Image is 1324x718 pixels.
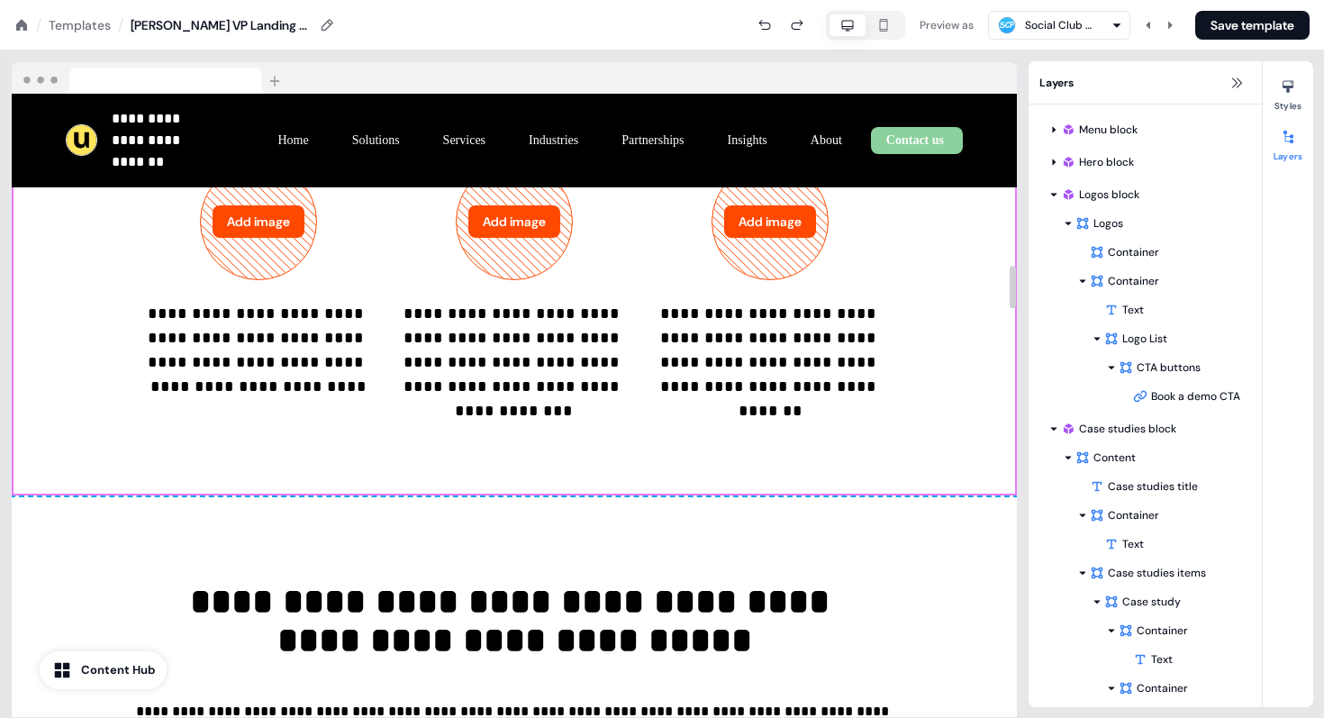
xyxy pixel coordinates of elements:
[724,205,816,238] button: Add image
[338,124,414,157] button: Solutions
[1133,387,1251,405] div: Book a demo CTA
[1133,650,1251,668] div: Text
[1090,564,1244,582] div: Case studies items
[1061,186,1244,204] div: Logos block
[1104,301,1251,319] div: Text
[1061,420,1244,438] div: Case studies block
[12,62,288,95] img: Browser topbar
[1039,295,1251,324] div: Text
[263,124,963,157] div: HomeSolutionsServicesIndustriesPartnershipsInsightsAboutContact us
[1039,472,1251,501] div: Case studies title
[1075,214,1244,232] div: Logos
[1039,115,1251,144] div: Menu block
[1090,272,1244,290] div: Container
[1119,679,1244,697] div: Container
[1119,622,1244,640] div: Container
[1119,359,1244,377] div: CTA buttons
[1263,72,1313,112] button: Styles
[1061,153,1244,171] div: Hero block
[1039,324,1251,411] div: Logo ListCTA buttonsBook a demo CTA
[1039,530,1251,559] div: Text
[49,16,111,34] a: Templates
[1039,382,1251,411] div: Book a demo CTA
[712,124,781,157] button: Insights
[1195,11,1310,40] button: Save template
[1104,593,1244,611] div: Case study
[81,661,156,679] div: Content Hub
[1039,180,1251,411] div: Logos blockLogosContainerContainerTextLogo ListCTA buttonsBook a demo CTA
[712,163,829,280] div: Add image
[429,124,500,157] button: Services
[796,124,857,157] button: About
[456,163,573,280] div: Add image
[40,651,167,689] button: Content Hub
[988,11,1130,40] button: Social Club Platform
[131,16,311,34] div: [PERSON_NAME] VP Landing Page
[1075,449,1244,467] div: Content
[920,16,974,34] div: Preview as
[213,205,304,238] button: Add image
[1039,148,1251,177] div: Hero block
[1104,535,1251,553] div: Text
[514,124,593,157] button: Industries
[468,205,560,238] button: Add image
[1039,501,1251,559] div: ContainerText
[118,15,123,35] div: /
[1039,616,1251,674] div: ContainerText
[1039,209,1251,411] div: LogosContainerContainerTextLogo ListCTA buttonsBook a demo CTA
[36,15,41,35] div: /
[1039,645,1251,674] div: Text
[1039,267,1251,411] div: ContainerTextLogo ListCTA buttonsBook a demo CTA
[1263,123,1313,162] button: Layers
[1039,353,1251,411] div: CTA buttonsBook a demo CTA
[871,127,963,154] button: Contact us
[1025,16,1097,34] div: Social Club Platform
[1029,61,1262,105] div: Layers
[1061,121,1244,139] div: Menu block
[1104,330,1244,348] div: Logo List
[1090,477,1251,495] div: Case studies title
[1090,243,1244,261] div: Container
[1090,506,1244,524] div: Container
[1039,238,1251,267] div: Container
[200,163,317,280] div: Add image
[263,124,322,157] button: Home
[607,124,698,157] button: Partnerships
